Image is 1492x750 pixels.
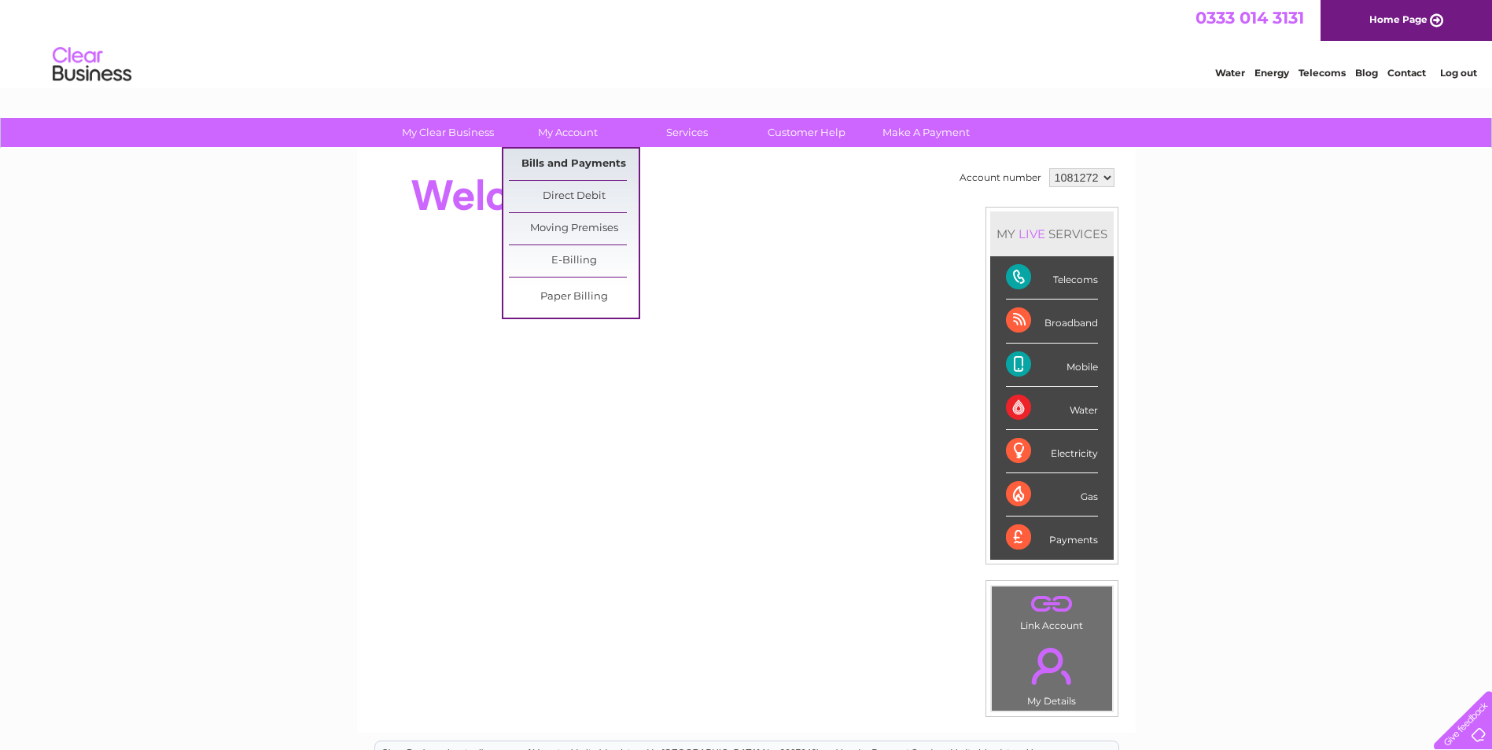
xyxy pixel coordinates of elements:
[52,41,132,89] img: logo.png
[996,638,1108,693] a: .
[1254,67,1289,79] a: Energy
[1440,67,1477,79] a: Log out
[622,118,752,147] a: Services
[509,149,639,180] a: Bills and Payments
[1006,344,1098,387] div: Mobile
[991,634,1113,711] td: My Details
[1215,67,1245,79] a: Water
[383,118,513,147] a: My Clear Business
[1006,473,1098,517] div: Gas
[990,211,1114,256] div: MY SERVICES
[1015,226,1048,241] div: LIVE
[509,281,639,313] a: Paper Billing
[991,586,1113,635] td: Link Account
[861,118,991,147] a: Make A Payment
[503,118,632,147] a: My Account
[996,590,1108,618] a: .
[1006,387,1098,430] div: Water
[509,181,639,212] a: Direct Debit
[1006,256,1098,300] div: Telecoms
[956,164,1045,191] td: Account number
[375,9,1118,76] div: Clear Business is a trading name of Verastar Limited (registered in [GEOGRAPHIC_DATA] No. 3667643...
[1195,8,1304,28] a: 0333 014 3131
[1387,67,1426,79] a: Contact
[1006,430,1098,473] div: Electricity
[1355,67,1378,79] a: Blog
[509,245,639,277] a: E-Billing
[1006,517,1098,559] div: Payments
[1299,67,1346,79] a: Telecoms
[1006,300,1098,343] div: Broadband
[742,118,871,147] a: Customer Help
[509,213,639,244] a: Moving Premises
